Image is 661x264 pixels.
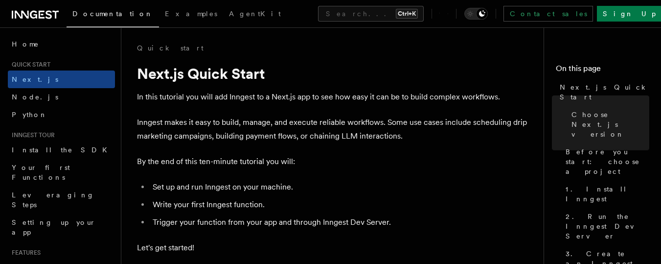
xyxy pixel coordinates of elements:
span: Leveraging Steps [12,191,94,209]
span: 1. Install Inngest [566,184,649,204]
a: Before you start: choose a project [562,143,649,180]
span: Examples [165,10,217,18]
span: AgentKit [229,10,281,18]
li: Set up and run Inngest on your machine. [150,180,528,194]
a: Setting up your app [8,214,115,241]
a: Quick start [137,43,204,53]
p: Let's get started! [137,241,528,255]
span: Home [12,39,39,49]
button: Toggle dark mode [464,8,488,20]
span: Before you start: choose a project [566,147,649,176]
a: 2. Run the Inngest Dev Server [562,208,649,245]
span: Features [8,249,41,257]
a: AgentKit [223,3,287,26]
a: Leveraging Steps [8,186,115,214]
a: Contact sales [503,6,593,22]
a: Home [8,35,115,53]
span: Node.js [12,93,58,101]
span: Install the SDK [12,146,113,154]
p: Inngest makes it easy to build, manage, and execute reliable workflows. Some use cases include sc... [137,116,528,143]
a: Next.js Quick Start [556,78,649,106]
a: Install the SDK [8,141,115,159]
h4: On this page [556,63,649,78]
h1: Next.js Quick Start [137,65,528,82]
a: Your first Functions [8,159,115,186]
li: Trigger your function from your app and through Inngest Dev Server. [150,216,528,229]
li: Write your first Inngest function. [150,198,528,212]
a: Python [8,106,115,123]
span: Your first Functions [12,164,70,181]
kbd: Ctrl+K [396,9,418,19]
span: Setting up your app [12,218,96,236]
span: Documentation [72,10,153,18]
span: 2. Run the Inngest Dev Server [566,212,649,241]
button: Search...Ctrl+K [318,6,424,22]
span: Inngest tour [8,131,55,139]
span: Next.js Quick Start [560,82,649,102]
a: Choose Next.js version [568,106,649,143]
a: Node.js [8,88,115,106]
a: 1. Install Inngest [562,180,649,208]
span: Quick start [8,61,50,69]
a: Documentation [67,3,159,27]
span: Python [12,111,47,119]
a: Examples [159,3,223,26]
a: Next.js [8,71,115,88]
span: Choose Next.js version [571,110,649,139]
p: By the end of this ten-minute tutorial you will: [137,155,528,168]
span: Next.js [12,75,58,83]
p: In this tutorial you will add Inngest to a Next.js app to see how easy it can be to build complex... [137,90,528,104]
